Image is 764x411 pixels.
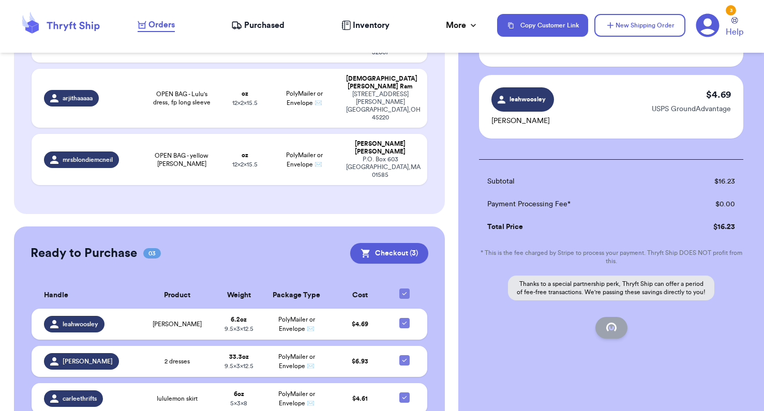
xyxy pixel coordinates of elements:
[164,357,190,366] span: 2 dresses
[726,26,743,38] span: Help
[242,90,248,97] strong: oz
[244,19,284,32] span: Purchased
[63,156,113,164] span: mrsblondiemcneil
[278,391,315,406] span: PolyMailer or Envelope ✉️
[497,14,588,37] button: Copy Customer Link
[509,95,547,104] span: leahwoosley
[479,216,670,238] td: Total Price
[229,354,249,360] strong: 33.3 oz
[706,87,731,102] p: $ 4.69
[479,249,743,265] p: * This is the fee charged by Stripe to process your payment. Thryft Ship DOES NOT profit from this.
[346,75,414,90] div: [DEMOGRAPHIC_DATA] [PERSON_NAME] Ram
[153,320,202,328] span: [PERSON_NAME]
[352,395,368,402] span: $ 4.61
[346,156,414,179] div: P.O. Box 603 [GEOGRAPHIC_DATA] , MA 01585
[286,90,323,106] span: PolyMailer or Envelope ✉️
[63,394,97,403] span: carleethrifts
[231,316,247,323] strong: 6.2 oz
[148,151,215,168] span: OPEN BAG - yellow [PERSON_NAME]
[278,316,315,332] span: PolyMailer or Envelope ✉️
[446,19,478,32] div: More
[148,19,175,31] span: Orders
[63,320,98,328] span: leahwoosley
[479,193,670,216] td: Payment Processing Fee*
[143,248,161,258] span: 03
[278,354,315,369] span: PolyMailer or Envelope ✉️
[350,243,428,264] button: Checkout (3)
[232,100,258,106] span: 12 x 2 x 15.5
[139,282,216,309] th: Product
[231,19,284,32] a: Purchased
[696,13,720,37] a: 3
[44,290,68,301] span: Handle
[63,357,113,366] span: [PERSON_NAME]
[670,216,743,238] td: $ 16.23
[594,14,685,37] button: New Shipping Order
[670,193,743,216] td: $ 0.00
[652,104,731,114] p: USPS GroundAdvantage
[234,391,244,397] strong: 6 oz
[346,140,414,156] div: [PERSON_NAME] [PERSON_NAME]
[508,276,714,300] p: Thanks to a special partnership perk, Thryft Ship can offer a period of fee-free transactions. We...
[341,19,390,32] a: Inventory
[230,400,247,406] span: 5 x 3 x 8
[63,94,93,102] span: arjithaaaaa
[726,17,743,38] a: Help
[224,363,253,369] span: 9.5 x 3 x 12.5
[331,282,388,309] th: Cost
[352,358,368,364] span: $ 6.93
[242,152,248,158] strong: oz
[286,152,323,168] span: PolyMailer or Envelope ✉️
[670,170,743,193] td: $ 16.23
[479,170,670,193] td: Subtotal
[31,245,137,262] h2: Ready to Purchase
[346,90,414,121] div: [STREET_ADDRESS][PERSON_NAME] [GEOGRAPHIC_DATA] , OH 45220
[224,326,253,332] span: 9.5 x 3 x 12.5
[138,19,175,32] a: Orders
[726,5,736,16] div: 3
[491,116,554,126] p: [PERSON_NAME]
[262,282,331,309] th: Package Type
[148,90,215,106] span: OPEN BAG - Lulu's dress, fp long sleeve
[232,161,258,168] span: 12 x 2 x 15.5
[352,321,368,327] span: $ 4.69
[353,19,390,32] span: Inventory
[157,394,198,403] span: lululemon skirt
[216,282,262,309] th: Weight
